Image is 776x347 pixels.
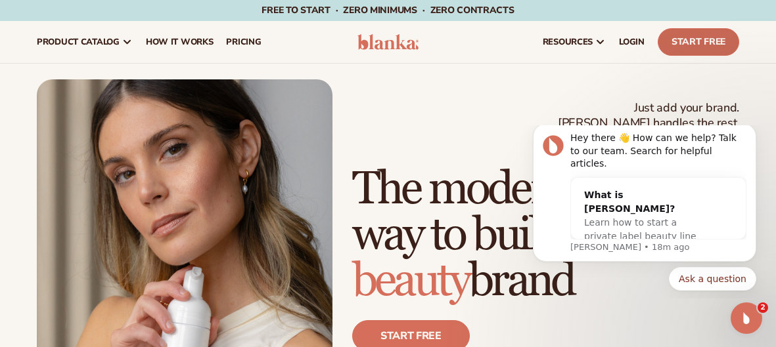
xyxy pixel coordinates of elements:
div: What is [PERSON_NAME]? [71,63,193,91]
a: How It Works [139,21,220,63]
span: How It Works [146,37,214,47]
button: Quick reply: Ask a question [156,142,243,165]
span: Just add your brand. [PERSON_NAME] handles the rest. [558,100,739,131]
a: Start Free [658,28,739,56]
span: pricing [226,37,261,47]
span: product catalog [37,37,120,47]
div: Hey there 👋 How can we help? Talk to our team. Search for helpful articles. [57,7,233,45]
span: beauty [352,253,468,309]
span: LOGIN [619,37,645,47]
img: Profile image for Lee [30,10,51,31]
div: What is [PERSON_NAME]?Learn how to start a private label beauty line with [PERSON_NAME] [58,52,206,142]
span: Free to start · ZERO minimums · ZERO contracts [262,4,514,16]
span: resources [543,37,593,47]
iframe: Intercom notifications message [513,125,776,298]
h1: The modern way to build a brand [352,167,739,304]
img: logo [357,34,419,50]
p: Message from Lee, sent 18m ago [57,116,233,128]
a: resources [536,21,612,63]
div: Message content [57,7,233,114]
a: LOGIN [612,21,651,63]
span: Learn how to start a private label beauty line with [PERSON_NAME] [71,92,183,130]
iframe: Intercom live chat [731,302,762,334]
span: 2 [758,302,768,313]
a: pricing [219,21,267,63]
a: product catalog [30,21,139,63]
div: Quick reply options [20,142,243,165]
